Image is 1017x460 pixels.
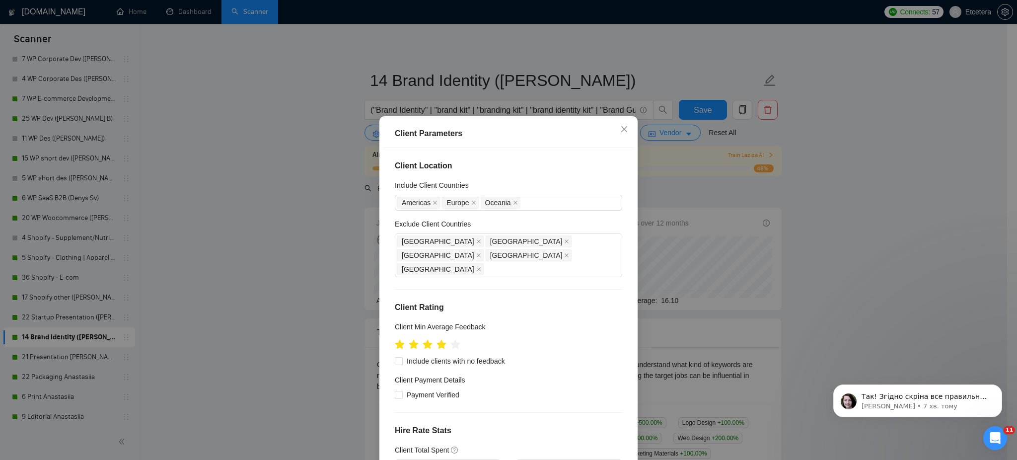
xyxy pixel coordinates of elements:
[486,235,572,247] span: Spain
[476,267,481,272] span: close
[476,253,481,258] span: close
[395,160,622,172] h4: Client Location
[395,425,622,437] h4: Hire Rate Stats
[446,197,469,208] span: Europe
[43,29,170,77] span: Так! Згідно скріна все правильно. Ви використали 410 кредитів з 1150 наданих вам. Залишок кредиті...
[402,197,431,208] span: Americas
[451,447,459,455] span: question-circle
[403,390,463,401] span: Payment Verified
[471,200,476,205] span: close
[395,302,622,313] h4: Client Rating
[564,239,569,244] span: close
[476,239,481,244] span: close
[490,250,563,261] span: [GEOGRAPHIC_DATA]
[397,263,484,275] span: United States
[436,340,446,350] span: star
[395,445,449,456] h5: Client Total Spent
[1004,426,1015,434] span: 11
[611,116,638,143] button: Close
[395,180,469,191] h5: Include Client Countries
[397,235,484,247] span: Italy
[397,249,484,261] span: Ukraine
[513,200,518,205] span: close
[395,321,486,332] h5: Client Min Average Feedback
[409,340,419,350] span: star
[402,236,474,247] span: [GEOGRAPHIC_DATA]
[481,197,520,209] span: Oceania
[450,340,460,350] span: star
[402,250,474,261] span: [GEOGRAPHIC_DATA]
[397,197,440,209] span: Americas
[43,38,171,47] p: Message from Iryna, sent 7 хв. тому
[620,125,628,133] span: close
[486,249,572,261] span: France
[983,426,1007,450] iframe: Intercom live chat
[423,340,433,350] span: star
[395,128,622,140] div: Client Parameters
[395,375,465,386] h4: Client Payment Details
[490,236,563,247] span: [GEOGRAPHIC_DATA]
[818,364,1017,433] iframe: Intercom notifications повідомлення
[395,340,405,350] span: star
[442,197,478,209] span: Europe
[395,219,471,230] h5: Exclude Client Countries
[403,356,509,367] span: Include clients with no feedback
[564,253,569,258] span: close
[402,264,474,275] span: [GEOGRAPHIC_DATA]
[485,197,511,208] span: Oceania
[433,200,437,205] span: close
